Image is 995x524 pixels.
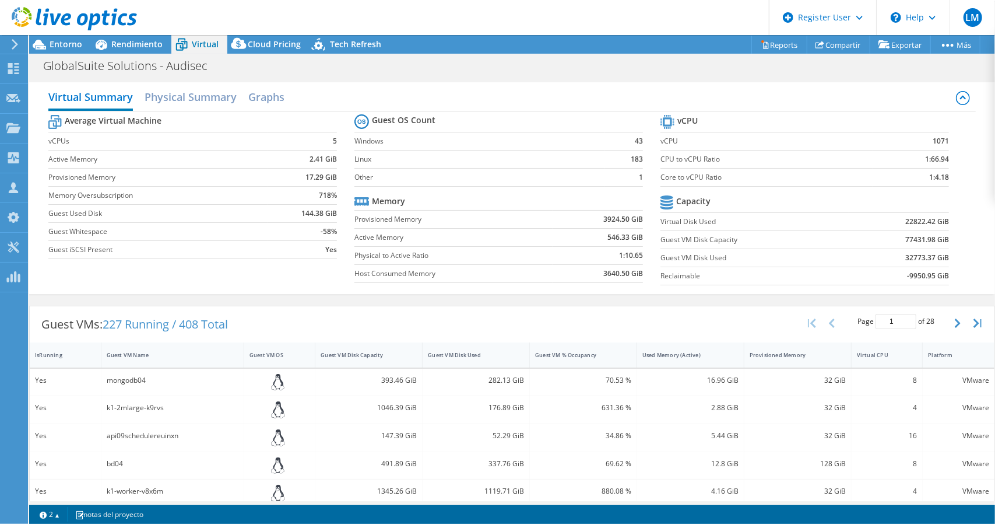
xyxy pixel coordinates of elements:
[928,374,989,387] div: VMware
[603,268,643,280] b: 3640.50 GiB
[428,351,510,359] div: Guest VM Disk Used
[48,244,268,256] label: Guest iSCSI Present
[30,306,240,343] div: Guest VMs:
[428,374,524,387] div: 282.13 GiB
[48,226,268,237] label: Guest Whitespace
[891,12,901,23] svg: \n
[319,190,337,201] b: 718%
[107,457,238,470] div: bd04
[660,234,849,246] label: Guest VM Disk Capacity
[428,429,524,442] div: 52.29 GiB
[35,351,82,359] div: IsRunning
[111,39,163,50] span: Rendimiento
[750,351,832,359] div: Provisioned Memory
[321,485,417,498] div: 1345.26 GiB
[857,314,934,329] span: Page of
[876,314,916,329] input: jump to page
[354,232,553,243] label: Active Memory
[750,485,846,498] div: 32 GiB
[428,457,524,470] div: 337.76 GiB
[642,351,725,359] div: Used Memory (Active)
[660,153,873,165] label: CPU to vCPU Ratio
[35,457,96,470] div: Yes
[535,429,631,442] div: 34.86 %
[907,270,949,282] b: -9950.95 GiB
[354,268,553,280] label: Host Consumed Memory
[660,270,849,282] label: Reclaimable
[925,153,949,165] b: 1:66.94
[930,36,980,54] a: Más
[857,485,917,498] div: 4
[750,401,846,414] div: 32 GiB
[48,85,133,111] h2: Virtual Summary
[857,351,903,359] div: Virtual CPU
[354,153,605,165] label: Linux
[905,234,949,246] b: 77431.98 GiB
[38,60,226,72] h1: GlobalSuite Solutions - Audisec
[751,36,807,54] a: Reports
[65,115,161,127] b: Average Virtual Machine
[603,214,643,225] b: 3924.50 GiB
[619,250,643,261] b: 1:10.65
[354,135,605,147] label: Windows
[248,85,284,109] h2: Graphs
[305,172,337,183] b: 17.29 GiB
[660,252,849,264] label: Guest VM Disk Used
[50,39,82,50] span: Entorno
[928,429,989,442] div: VMware
[354,250,553,261] label: Physical to Active Ratio
[354,214,553,225] label: Provisioned Memory
[321,351,403,359] div: Guest VM Disk Capacity
[48,172,268,183] label: Provisioned Memory
[857,429,917,442] div: 16
[639,172,643,183] b: 1
[372,114,435,126] b: Guest OS Count
[642,429,739,442] div: 5.44 GiB
[535,401,631,414] div: 631.36 %
[807,36,870,54] a: Compartir
[928,401,989,414] div: VMware
[249,351,296,359] div: Guest VM OS
[48,135,268,147] label: vCPUs
[248,39,301,50] span: Cloud Pricing
[750,429,846,442] div: 32 GiB
[642,374,739,387] div: 16.96 GiB
[928,485,989,498] div: VMware
[535,457,631,470] div: 69.62 %
[35,374,96,387] div: Yes
[107,374,238,387] div: mongodb04
[107,401,238,414] div: k1-2mlarge-k9rvs
[642,485,739,498] div: 4.16 GiB
[870,36,931,54] a: Exportar
[750,457,846,470] div: 128 GiB
[48,153,268,165] label: Active Memory
[676,195,711,207] b: Capacity
[635,135,643,147] b: 43
[301,208,337,219] b: 144.38 GiB
[857,457,917,470] div: 8
[321,457,417,470] div: 491.89 GiB
[48,190,268,201] label: Memory Oversubscription
[321,374,417,387] div: 393.46 GiB
[631,153,643,165] b: 183
[905,252,949,264] b: 32773.37 GiB
[428,485,524,498] div: 1119.71 GiB
[145,85,237,109] h2: Physical Summary
[926,316,934,326] span: 28
[750,374,846,387] div: 32 GiB
[928,351,975,359] div: Platform
[428,401,524,414] div: 176.89 GiB
[107,485,238,498] div: k1-worker-v8x6m
[928,457,989,470] div: VMware
[310,153,337,165] b: 2.41 GiB
[192,39,219,50] span: Virtual
[35,429,96,442] div: Yes
[535,351,617,359] div: Guest VM % Occupancy
[372,195,405,207] b: Memory
[660,135,873,147] label: vCPU
[321,401,417,414] div: 1046.39 GiB
[35,401,96,414] div: Yes
[607,232,643,243] b: 546.33 GiB
[905,216,949,228] b: 22822.42 GiB
[964,8,982,27] span: LM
